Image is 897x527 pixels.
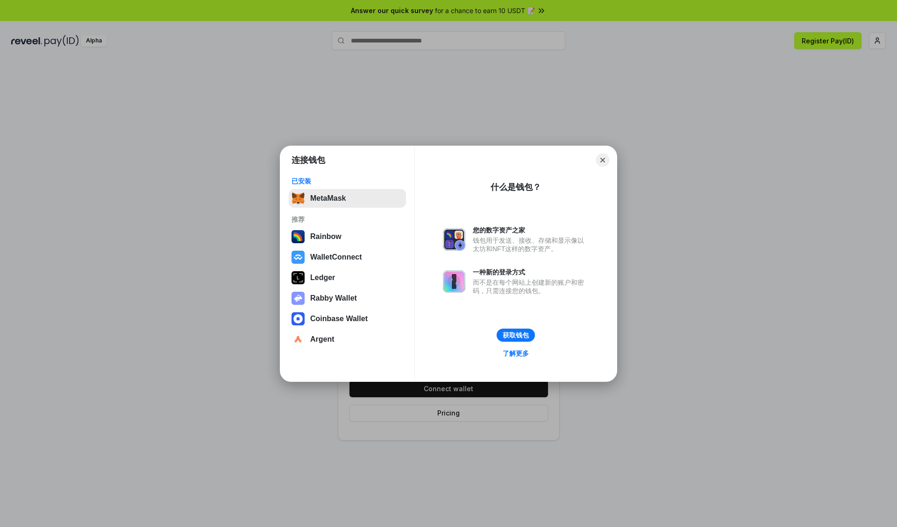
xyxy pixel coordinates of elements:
[310,232,342,241] div: Rainbow
[503,349,529,358] div: 了解更多
[310,294,357,302] div: Rabby Wallet
[289,227,406,246] button: Rainbow
[310,335,335,344] div: Argent
[289,248,406,267] button: WalletConnect
[292,230,305,243] img: svg+xml,%3Csvg%20width%3D%22120%22%20height%3D%22120%22%20viewBox%3D%220%200%20120%20120%22%20fil...
[289,309,406,328] button: Coinbase Wallet
[292,177,403,185] div: 已安装
[292,155,325,166] h1: 连接钱包
[292,215,403,224] div: 推荐
[292,251,305,264] img: svg+xml,%3Csvg%20width%3D%2228%22%20height%3D%2228%22%20viewBox%3D%220%200%2028%2028%22%20fill%3D...
[310,194,346,203] div: MetaMask
[473,236,589,253] div: 钱包用于发送、接收、存储和显示像以太坊和NFT这样的数字资产。
[443,270,465,293] img: svg+xml,%3Csvg%20xmlns%3D%22http%3A%2F%2Fwww.w3.org%2F2000%2Fsvg%22%20fill%3D%22none%22%20viewBox...
[310,274,335,282] div: Ledger
[289,330,406,349] button: Argent
[292,192,305,205] img: svg+xml,%3Csvg%20fill%3D%22none%22%20height%3D%2233%22%20viewBox%3D%220%200%2035%2033%22%20width%...
[289,268,406,287] button: Ledger
[596,154,609,167] button: Close
[310,315,368,323] div: Coinbase Wallet
[289,189,406,208] button: MetaMask
[310,253,362,261] div: WalletConnect
[292,271,305,284] img: svg+xml,%3Csvg%20xmlns%3D%22http%3A%2F%2Fwww.w3.org%2F2000%2Fsvg%22%20width%3D%2228%22%20height%3...
[491,182,541,193] div: 什么是钱包？
[289,289,406,308] button: Rabby Wallet
[497,347,534,359] a: 了解更多
[473,226,589,234] div: 您的数字资产之家
[292,333,305,346] img: svg+xml,%3Csvg%20width%3D%2228%22%20height%3D%2228%22%20viewBox%3D%220%200%2028%2028%22%20fill%3D...
[497,329,535,342] button: 获取钱包
[443,228,465,251] img: svg+xml,%3Csvg%20xmlns%3D%22http%3A%2F%2Fwww.w3.org%2F2000%2Fsvg%22%20fill%3D%22none%22%20viewBox...
[292,312,305,325] img: svg+xml,%3Csvg%20width%3D%2228%22%20height%3D%2228%22%20viewBox%3D%220%200%2028%2028%22%20fill%3D...
[292,292,305,305] img: svg+xml,%3Csvg%20xmlns%3D%22http%3A%2F%2Fwww.w3.org%2F2000%2Fsvg%22%20fill%3D%22none%22%20viewBox...
[503,331,529,339] div: 获取钱包
[473,278,589,295] div: 而不是在每个网站上创建新的账户和密码，只需连接您的钱包。
[473,268,589,276] div: 一种新的登录方式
